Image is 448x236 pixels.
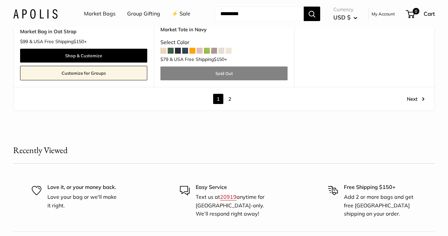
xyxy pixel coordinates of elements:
span: $150 [214,56,224,62]
span: Cart [424,10,435,17]
iframe: Sign Up via Text for Offers [5,211,70,231]
a: Market Bags [84,9,116,19]
p: Add 2 or more bags and get free [GEOGRAPHIC_DATA] shipping on your order. [344,193,416,218]
a: Sold Out [160,66,288,80]
h2: Recently Viewed [13,144,68,157]
span: & USA Free Shipping + [170,57,227,62]
a: Customize for Groups [20,66,147,80]
a: Next [407,94,425,104]
a: My Account [372,10,395,18]
button: USD $ [333,12,357,23]
span: 1 [213,94,223,104]
a: Market Bag in Oat Strap [20,28,147,35]
a: 0 Cart [406,9,435,19]
a: Group Gifting [127,9,160,19]
a: Shop & Customize [20,49,147,63]
img: Apolis [13,9,58,18]
button: Search [304,7,320,21]
span: & USA Free Shipping + [29,39,87,44]
input: Search... [215,7,304,21]
span: $79 [160,56,168,62]
a: Market Tote in Navy [160,26,288,33]
span: USD $ [333,14,350,21]
span: Currency [333,5,357,14]
span: $99 [20,39,28,44]
a: 20919 [220,194,237,200]
span: 0 [413,8,419,14]
a: ⚡️ Sale [172,9,190,19]
p: Text us at anytime for [GEOGRAPHIC_DATA]-only. We’ll respond right away! [196,193,268,218]
span: $150 [73,39,84,44]
div: Select Color [160,38,288,47]
p: Free Shipping $150+ [344,183,416,192]
p: Love it, or your money back. [47,183,120,192]
a: 2 [225,94,235,104]
p: Love your bag or we'll make it right. [47,193,120,210]
p: Easy Service [196,183,268,192]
